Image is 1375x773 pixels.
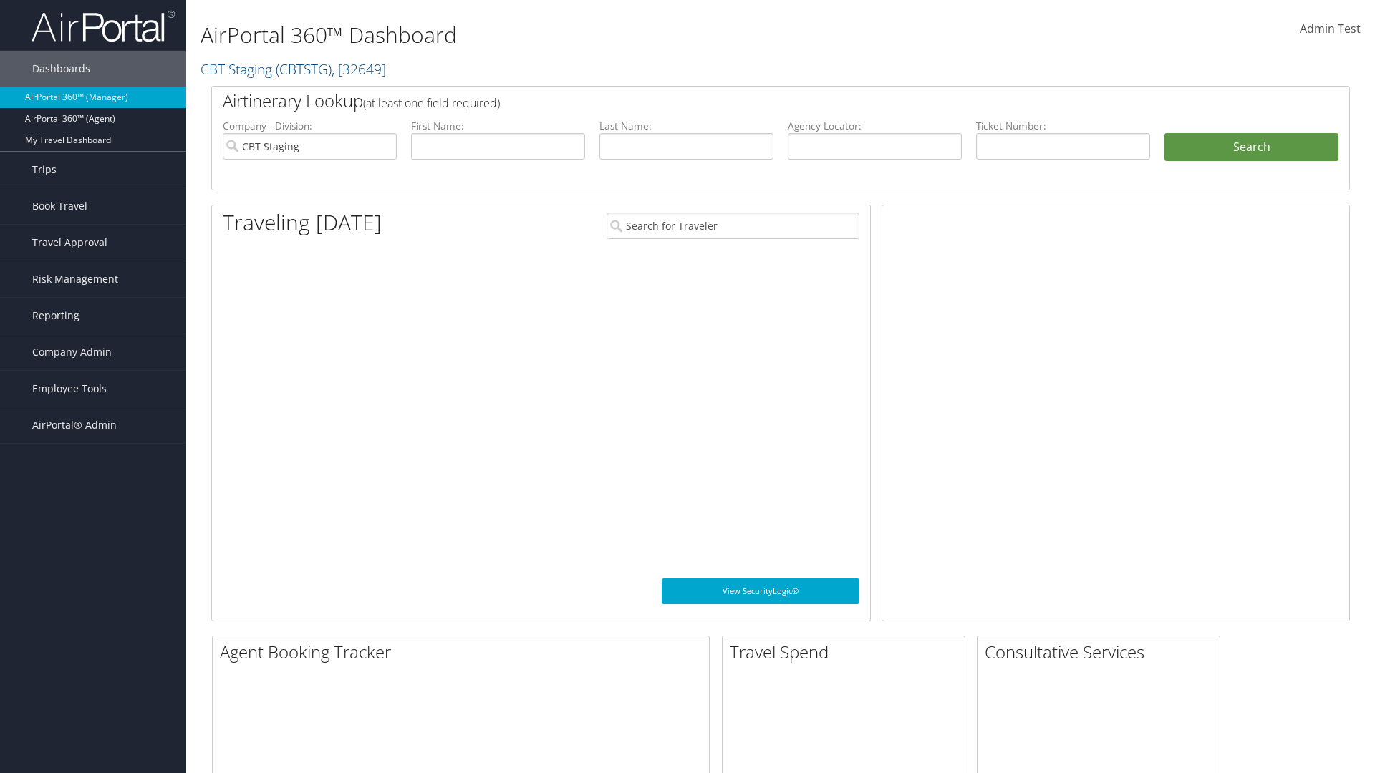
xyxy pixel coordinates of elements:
h2: Travel Spend [730,640,965,664]
span: Employee Tools [32,371,107,407]
span: , [ 32649 ] [332,59,386,79]
span: Dashboards [32,51,90,87]
label: Ticket Number: [976,119,1150,133]
span: Trips [32,152,57,188]
span: Reporting [32,298,79,334]
button: Search [1164,133,1338,162]
span: Risk Management [32,261,118,297]
a: CBT Staging [201,59,386,79]
label: Last Name: [599,119,773,133]
span: Admin Test [1300,21,1361,37]
h2: Consultative Services [985,640,1220,664]
label: Company - Division: [223,119,397,133]
img: airportal-logo.png [32,9,175,43]
span: ( CBTSTG ) [276,59,332,79]
input: Search for Traveler [607,213,859,239]
h1: AirPortal 360™ Dashboard [201,20,974,50]
label: Agency Locator: [788,119,962,133]
h2: Airtinerary Lookup [223,89,1244,113]
a: Admin Test [1300,7,1361,52]
label: First Name: [411,119,585,133]
span: Travel Approval [32,225,107,261]
span: Book Travel [32,188,87,224]
span: Company Admin [32,334,112,370]
span: AirPortal® Admin [32,407,117,443]
h2: Agent Booking Tracker [220,640,709,664]
a: View SecurityLogic® [662,578,859,604]
span: (at least one field required) [363,95,500,111]
h1: Traveling [DATE] [223,208,382,238]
